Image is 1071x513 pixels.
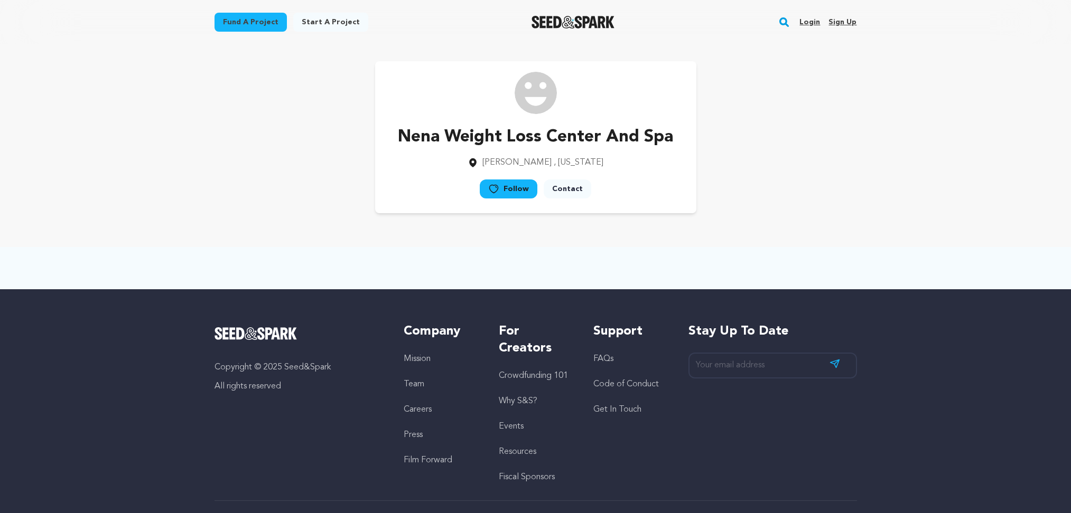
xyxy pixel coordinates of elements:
[215,380,383,393] p: All rights reserved
[688,353,857,378] input: Your email address
[215,327,297,340] img: Seed&Spark Logo
[499,422,524,431] a: Events
[480,179,537,198] a: Follow
[482,158,552,167] span: [PERSON_NAME]
[532,16,614,28] a: Seed&Spark Homepage
[499,372,568,380] a: Crowdfunding 101
[593,355,613,363] a: FAQs
[404,323,477,340] h5: Company
[532,16,614,28] img: Seed&Spark Logo Dark Mode
[499,397,537,405] a: Why S&S?
[215,361,383,374] p: Copyright © 2025 Seed&Spark
[688,323,857,340] h5: Stay up to date
[215,13,287,32] a: Fund a project
[404,405,432,414] a: Careers
[593,380,659,388] a: Code of Conduct
[293,13,368,32] a: Start a project
[515,72,557,114] img: /img/default-images/user/medium/user.png image
[799,14,820,31] a: Login
[499,323,572,357] h5: For Creators
[404,431,423,439] a: Press
[554,158,603,167] span: , [US_STATE]
[404,456,452,464] a: Film Forward
[404,355,431,363] a: Mission
[215,327,383,340] a: Seed&Spark Homepage
[544,179,591,198] a: Contact
[499,473,555,481] a: Fiscal Sponsors
[828,14,856,31] a: Sign up
[593,323,667,340] h5: Support
[593,405,641,414] a: Get In Touch
[404,380,424,388] a: Team
[499,448,536,456] a: Resources
[398,125,673,150] p: Nena Weight Loss Center And Spa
